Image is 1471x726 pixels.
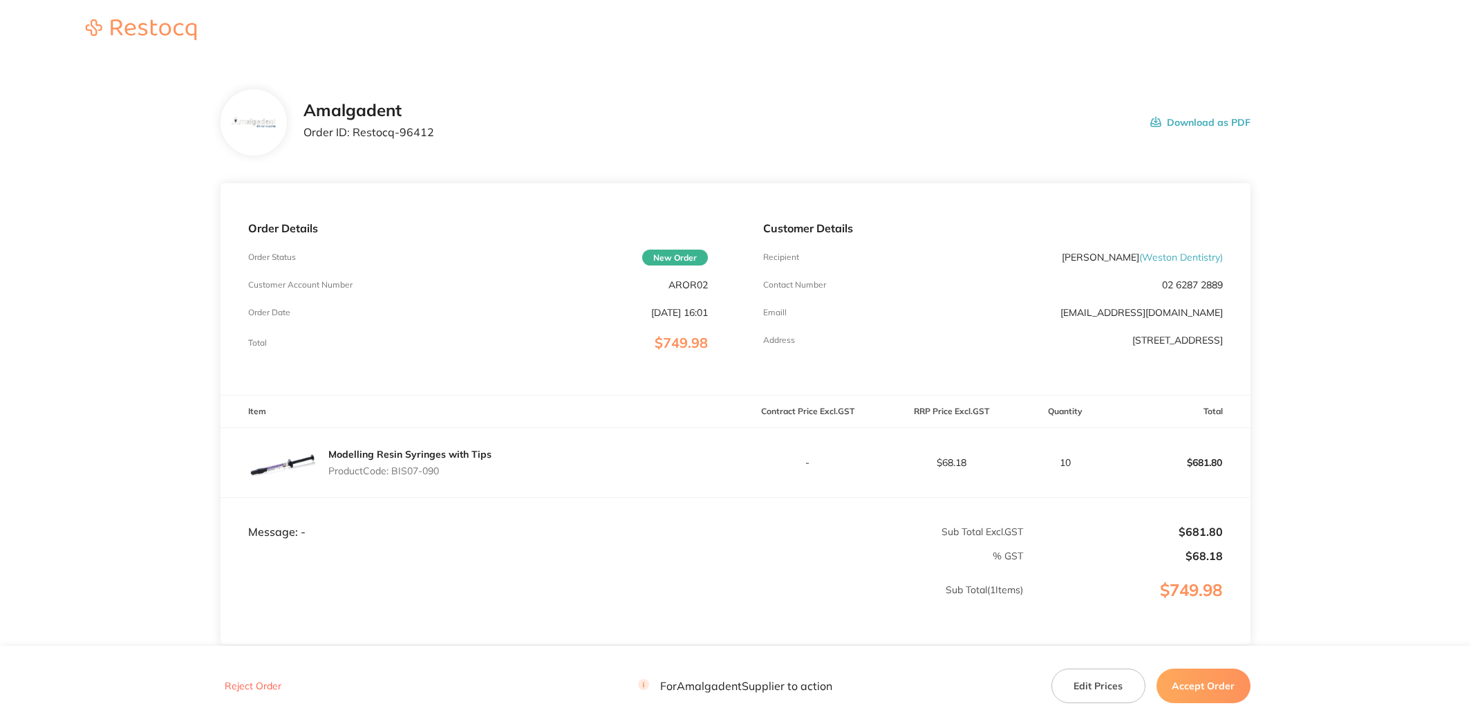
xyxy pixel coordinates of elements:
p: - [736,457,879,468]
p: Sub Total Excl. GST [736,526,1023,537]
button: Download as PDF [1150,101,1250,144]
th: Item [221,395,735,428]
th: Total [1106,395,1250,428]
th: Contract Price Excl. GST [735,395,880,428]
p: % GST [221,550,1023,561]
h2: Amalgadent [303,101,434,120]
td: Message: - [221,497,735,539]
p: [PERSON_NAME] [1062,252,1223,263]
p: AROR02 [668,279,708,290]
p: Order Date [248,308,290,317]
p: Total [248,338,267,348]
p: 10 [1024,457,1105,468]
p: [DATE] 16:01 [651,307,708,318]
p: For Amalgadent Supplier to action [638,680,832,693]
p: [STREET_ADDRESS] [1132,335,1223,346]
th: Quantity [1024,395,1106,428]
span: ( Weston Dentistry ) [1139,251,1223,263]
p: Customer Details [763,222,1223,234]
p: Product Code: BIS07-090 [328,465,491,476]
p: Sub Total ( 1 Items) [221,584,1023,623]
p: 02 6287 2889 [1162,279,1223,290]
img: dmV1YWNzdA [248,428,317,497]
p: $681.80 [1107,446,1250,479]
a: Restocq logo [72,19,210,42]
span: $749.98 [655,334,708,351]
p: Contact Number [763,280,826,290]
th: RRP Price Excl. GST [880,395,1024,428]
p: Order Status [248,252,296,262]
a: [EMAIL_ADDRESS][DOMAIN_NAME] [1060,306,1223,319]
button: Edit Prices [1051,669,1145,703]
p: $681.80 [1024,525,1223,538]
span: New Order [642,250,708,266]
a: Modelling Resin Syringes with Tips [328,448,491,460]
button: Reject Order [221,680,285,693]
p: $68.18 [881,457,1024,468]
p: Recipient [763,252,799,262]
p: $68.18 [1024,550,1223,562]
p: Address [763,335,795,345]
p: Order Details [248,222,708,234]
p: Order ID: Restocq- 96412 [303,126,434,138]
p: $749.98 [1024,581,1250,628]
p: Emaill [763,308,787,317]
img: b285Ymlzag [232,117,277,129]
button: Accept Order [1156,669,1250,703]
p: Customer Account Number [248,280,353,290]
img: Restocq logo [72,19,210,40]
